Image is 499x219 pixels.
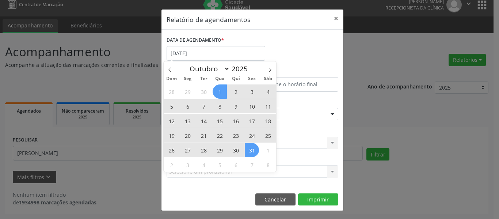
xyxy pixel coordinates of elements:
span: Outubro 15, 2025 [213,114,227,128]
span: Ter [196,76,212,81]
span: Outubro 17, 2025 [245,114,259,128]
span: Outubro 8, 2025 [213,99,227,113]
span: Outubro 18, 2025 [261,114,275,128]
span: Outubro 7, 2025 [197,99,211,113]
span: Novembro 2, 2025 [164,158,179,172]
button: Imprimir [298,193,338,206]
span: Outubro 19, 2025 [164,128,179,143]
input: Selecione o horário final [254,77,338,92]
span: Qua [212,76,228,81]
span: Outubro 11, 2025 [261,99,275,113]
span: Setembro 28, 2025 [164,84,179,99]
span: Outubro 10, 2025 [245,99,259,113]
span: Novembro 7, 2025 [245,158,259,172]
span: Outubro 23, 2025 [229,128,243,143]
span: Novembro 4, 2025 [197,158,211,172]
span: Outubro 2, 2025 [229,84,243,99]
span: Outubro 13, 2025 [180,114,195,128]
button: Cancelar [255,193,296,206]
span: Sáb [260,76,276,81]
span: Seg [180,76,196,81]
span: Outubro 4, 2025 [261,84,275,99]
h5: Relatório de agendamentos [167,15,250,24]
span: Outubro 30, 2025 [229,143,243,157]
span: Outubro 12, 2025 [164,114,179,128]
span: Setembro 29, 2025 [180,84,195,99]
span: Novembro 3, 2025 [180,158,195,172]
span: Outubro 1, 2025 [213,84,227,99]
span: Outubro 20, 2025 [180,128,195,143]
button: Close [329,10,343,27]
label: ATÉ [254,66,338,77]
span: Outubro 29, 2025 [213,143,227,157]
span: Outubro 25, 2025 [261,128,275,143]
span: Setembro 30, 2025 [197,84,211,99]
span: Outubro 26, 2025 [164,143,179,157]
input: Year [230,64,254,73]
span: Outubro 22, 2025 [213,128,227,143]
label: DATA DE AGENDAMENTO [167,35,224,46]
span: Outubro 16, 2025 [229,114,243,128]
span: Outubro 21, 2025 [197,128,211,143]
span: Novembro 8, 2025 [261,158,275,172]
span: Qui [228,76,244,81]
span: Outubro 6, 2025 [180,99,195,113]
span: Dom [164,76,180,81]
span: Outubro 31, 2025 [245,143,259,157]
span: Outubro 24, 2025 [245,128,259,143]
input: Selecione uma data ou intervalo [167,46,265,61]
span: Novembro 6, 2025 [229,158,243,172]
span: Outubro 5, 2025 [164,99,179,113]
span: Outubro 9, 2025 [229,99,243,113]
span: Outubro 14, 2025 [197,114,211,128]
span: Novembro 5, 2025 [213,158,227,172]
span: Novembro 1, 2025 [261,143,275,157]
span: Outubro 27, 2025 [180,143,195,157]
select: Month [186,64,230,74]
span: Sex [244,76,260,81]
span: Outubro 28, 2025 [197,143,211,157]
span: Outubro 3, 2025 [245,84,259,99]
